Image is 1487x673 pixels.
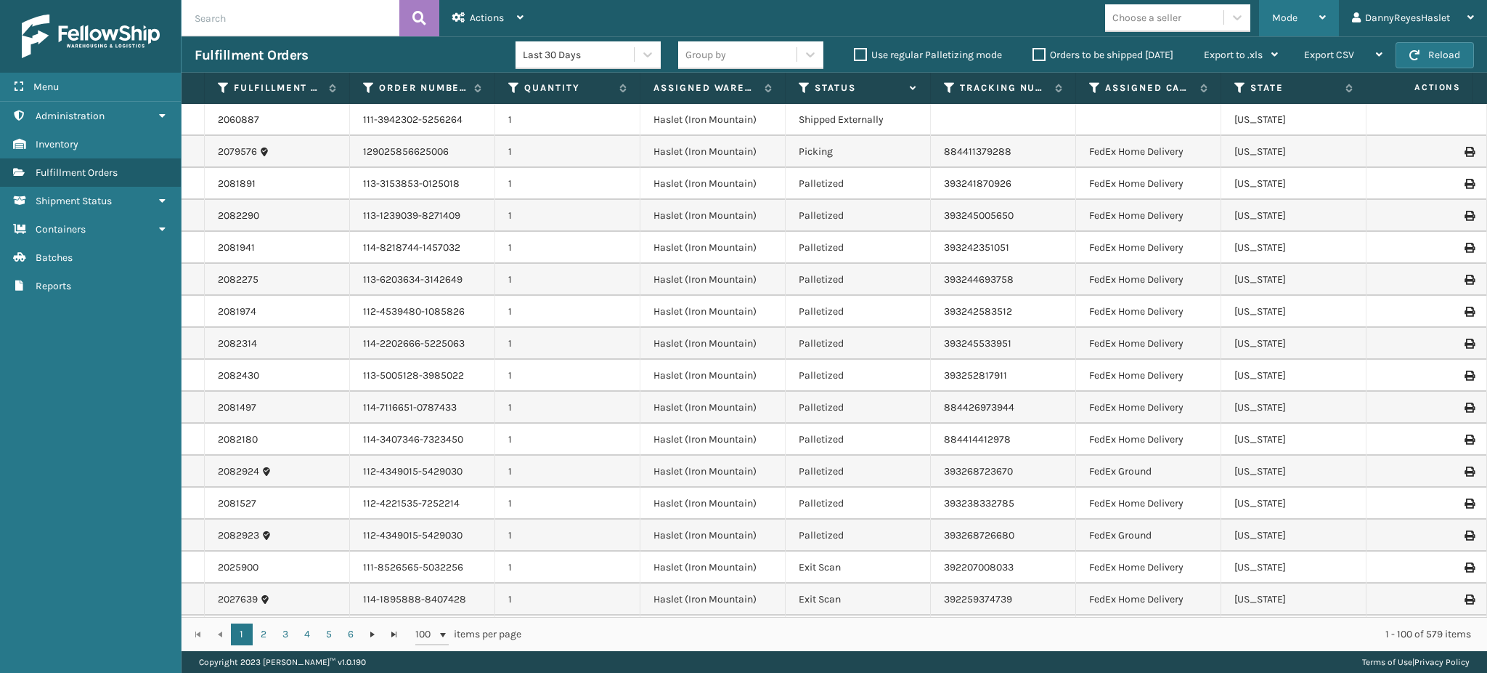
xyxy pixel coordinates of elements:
[350,456,495,488] td: 112-4349015-5429030
[640,360,786,392] td: Haslet (Iron Mountain)
[685,47,726,63] div: Group by
[1414,657,1470,667] a: Privacy Policy
[495,584,640,616] td: 1
[218,145,257,159] a: 2079576
[470,12,504,24] span: Actions
[960,81,1048,94] label: Tracking Number
[640,296,786,328] td: Haslet (Iron Mountain)
[1464,371,1473,381] i: Print Label
[22,15,160,58] img: logo
[944,337,1011,350] a: 393245533951
[786,616,931,648] td: Exit Scan
[1076,520,1221,552] td: FedEx Ground
[640,456,786,488] td: Haslet (Iron Mountain)
[1221,552,1366,584] td: [US_STATE]
[1032,49,1173,61] label: Orders to be shipped [DATE]
[786,296,931,328] td: Palletized
[1076,392,1221,424] td: FedEx Home Delivery
[296,624,318,645] a: 4
[1076,616,1221,648] td: FedEx Home Delivery
[350,488,495,520] td: 112-4221535-7252214
[944,529,1014,541] a: 393268726680
[1464,403,1473,413] i: Print Label
[495,296,640,328] td: 1
[1464,243,1473,253] i: Print Label
[367,629,378,640] span: Go to the next page
[640,616,786,648] td: Haslet (Iron Mountain)
[218,528,259,543] a: 2082923
[318,624,340,645] a: 5
[218,336,257,351] a: 2082314
[36,138,78,150] span: Inventory
[495,456,640,488] td: 1
[1221,232,1366,264] td: [US_STATE]
[1272,12,1297,24] span: Mode
[495,136,640,168] td: 1
[786,392,931,424] td: Palletized
[944,369,1007,382] a: 393252817911
[786,136,931,168] td: Picking
[1362,651,1470,673] div: |
[495,552,640,584] td: 1
[350,136,495,168] td: 129025856625006
[218,273,258,287] a: 2082275
[218,113,259,127] a: 2060887
[350,520,495,552] td: 112-4349015-5429030
[640,520,786,552] td: Haslet (Iron Mountain)
[1369,76,1470,100] span: Actions
[36,223,86,235] span: Containers
[944,593,1012,605] a: 392259374739
[1221,328,1366,360] td: [US_STATE]
[815,81,903,94] label: Status
[786,360,931,392] td: Palletized
[1221,616,1366,648] td: [US_STATE]
[218,496,256,511] a: 2081527
[350,328,495,360] td: 114-2202666-5225063
[944,433,1011,446] a: 884414412978
[350,296,495,328] td: 112-4539480-1085826
[786,104,931,136] td: Shipped Externally
[1076,488,1221,520] td: FedEx Home Delivery
[640,552,786,584] td: Haslet (Iron Mountain)
[495,488,640,520] td: 1
[944,305,1012,318] a: 393242583512
[495,360,640,392] td: 1
[1464,563,1473,573] i: Print Label
[640,104,786,136] td: Haslet (Iron Mountain)
[944,209,1014,222] a: 393245005650
[495,424,640,456] td: 1
[218,241,255,255] a: 2081941
[640,136,786,168] td: Haslet (Iron Mountain)
[33,81,59,93] span: Menu
[944,401,1014,414] a: 884426973944
[786,424,931,456] td: Palletized
[1221,488,1366,520] td: [US_STATE]
[234,81,322,94] label: Fulfillment Order Id
[640,424,786,456] td: Haslet (Iron Mountain)
[786,552,931,584] td: Exit Scan
[350,232,495,264] td: 114-8218744-1457032
[495,328,640,360] td: 1
[1221,424,1366,456] td: [US_STATE]
[1105,81,1193,94] label: Assigned Carrier Service
[524,81,612,94] label: Quantity
[944,241,1009,254] a: 393242351051
[1464,275,1473,285] i: Print Label
[1250,81,1338,94] label: State
[1304,49,1354,61] span: Export CSV
[640,392,786,424] td: Haslet (Iron Mountain)
[350,616,495,648] td: 113-5487446-9057867
[786,328,931,360] td: Palletized
[495,200,640,232] td: 1
[1076,328,1221,360] td: FedEx Home Delivery
[495,520,640,552] td: 1
[218,592,258,607] a: 2027639
[350,200,495,232] td: 113-1239039-8271409
[340,624,362,645] a: 6
[1076,424,1221,456] td: FedEx Home Delivery
[786,488,931,520] td: Palletized
[1221,360,1366,392] td: [US_STATE]
[1221,264,1366,296] td: [US_STATE]
[944,561,1014,573] a: 392207008033
[1464,531,1473,541] i: Print Label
